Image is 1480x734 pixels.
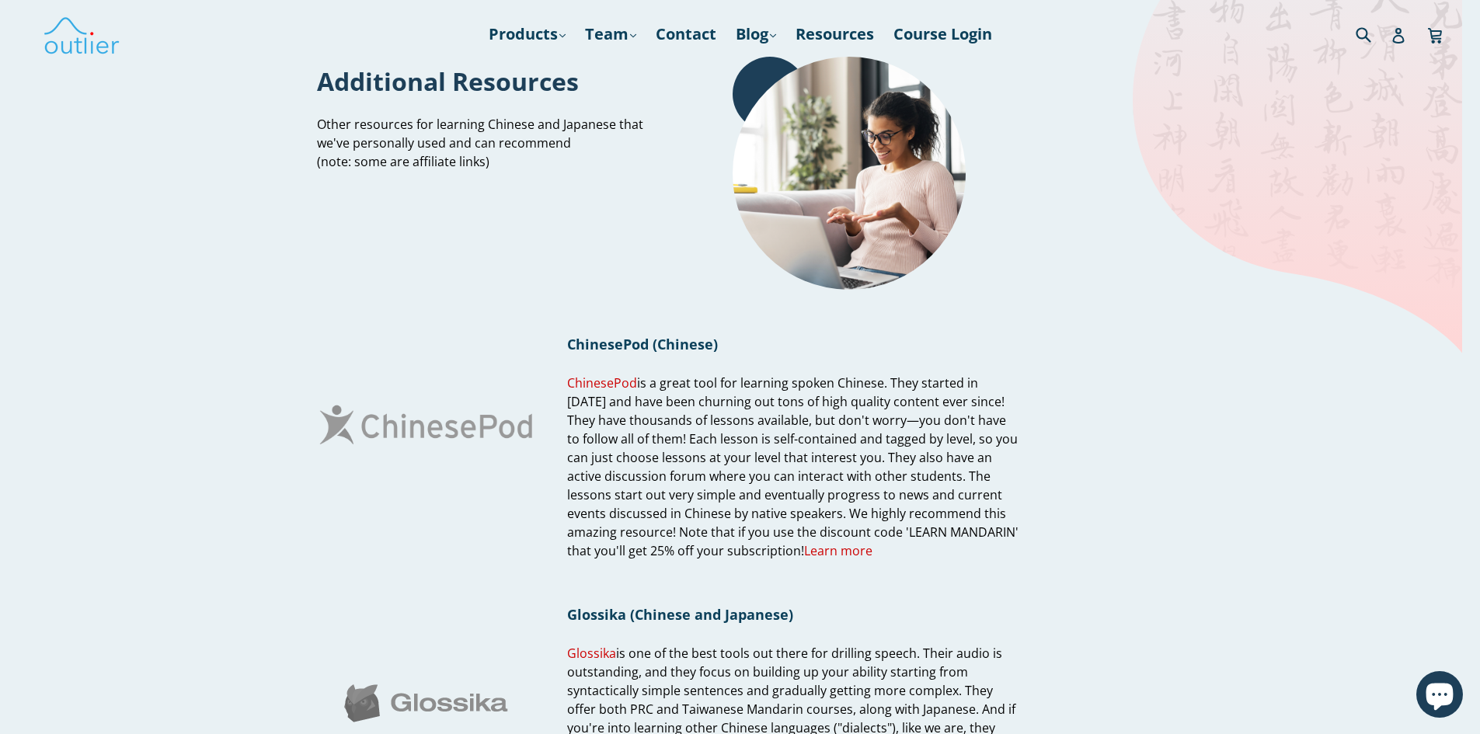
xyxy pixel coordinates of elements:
[567,374,1019,560] span: is a great tool for learning spoken Chinese. They started in [DATE] and have been churning out to...
[804,542,872,560] a: Learn more
[886,20,1000,48] a: Course Login
[567,374,637,392] a: ChinesePod
[567,605,1019,624] h1: Glossika (Chinese and Japanese)
[567,645,616,663] a: Glossika
[317,116,643,170] span: Other resources for learning Chinese and Japanese that we've personally used and can recommend (n...
[648,20,724,48] a: Contact
[728,20,784,48] a: Blog
[1352,18,1395,50] input: Search
[567,335,1019,353] h1: ChinesePod (Chinese)
[577,20,644,48] a: Team
[481,20,573,48] a: Products
[317,64,656,98] h1: Additional Resources
[788,20,882,48] a: Resources
[1412,671,1468,722] inbox-online-store-chat: Shopify online store chat
[804,542,872,559] span: Learn more
[43,12,120,57] img: Outlier Linguistics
